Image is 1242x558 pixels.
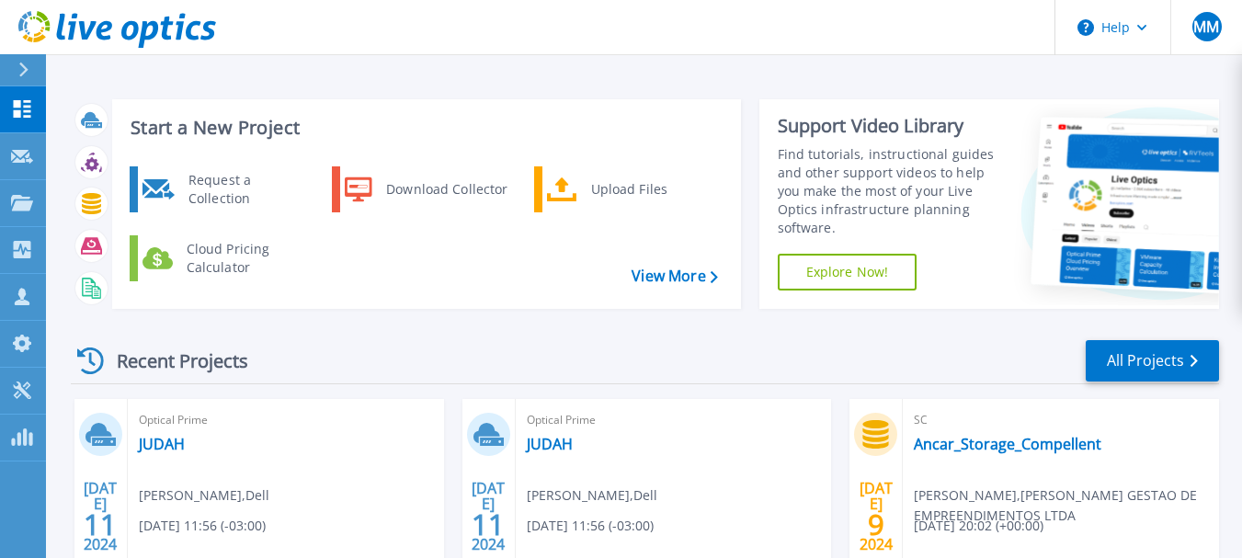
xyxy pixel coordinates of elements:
div: Upload Files [582,171,718,208]
a: View More [632,268,717,285]
h3: Start a New Project [131,118,717,138]
div: Find tutorials, instructional guides and other support videos to help you make the most of your L... [778,145,1007,237]
div: Support Video Library [778,114,1007,138]
span: [DATE] 11:56 (-03:00) [527,516,654,536]
a: JUDAH [139,435,185,453]
span: SC [914,410,1208,430]
a: JUDAH [527,435,573,453]
div: [DATE] 2024 [471,483,506,550]
span: Optical Prime [139,410,433,430]
div: [DATE] 2024 [859,483,894,550]
span: [DATE] 11:56 (-03:00) [139,516,266,536]
a: Request a Collection [130,166,318,212]
span: MM [1193,19,1219,34]
a: Ancar_Storage_Compellent [914,435,1101,453]
div: Request a Collection [179,171,313,208]
a: All Projects [1086,340,1219,381]
span: [PERSON_NAME] , Dell [139,485,269,506]
div: Download Collector [377,171,516,208]
a: Explore Now! [778,254,917,290]
span: [DATE] 20:02 (+00:00) [914,516,1043,536]
span: 9 [868,517,884,532]
a: Download Collector [332,166,520,212]
a: Upload Files [534,166,723,212]
a: Cloud Pricing Calculator [130,235,318,281]
span: Optical Prime [527,410,821,430]
div: Recent Projects [71,338,273,383]
div: Cloud Pricing Calculator [177,240,313,277]
div: [DATE] 2024 [83,483,118,550]
span: 11 [84,517,117,532]
span: 11 [472,517,505,532]
span: [PERSON_NAME] , [PERSON_NAME] GESTAO DE EMPREENDIMENTOS LTDA [914,485,1219,526]
span: [PERSON_NAME] , Dell [527,485,657,506]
